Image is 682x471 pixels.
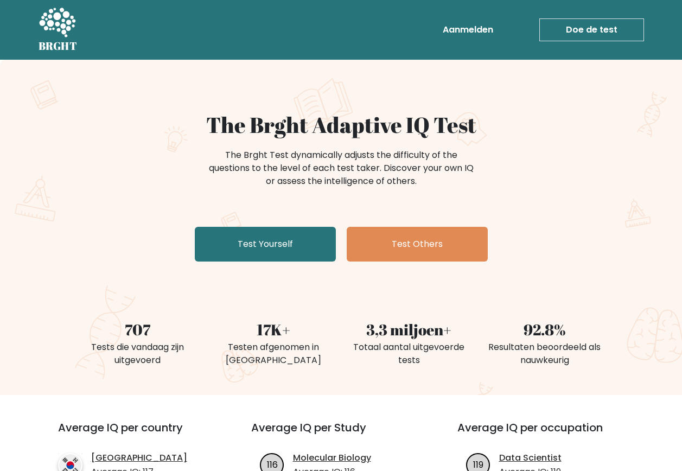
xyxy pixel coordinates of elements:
h3: Average IQ per country [58,421,212,447]
div: 707 [77,318,199,341]
div: Testen afgenomen in [GEOGRAPHIC_DATA] [212,341,335,367]
text: 119 [473,458,483,470]
div: 3,3 miljoen+ [348,318,470,341]
a: Molecular Biology [293,451,371,464]
div: The Brght Test dynamically adjusts the difficulty of the questions to the level of each test take... [206,149,477,188]
a: BRGHT [39,4,78,55]
a: Data Scientist [499,451,562,464]
a: Test Others [347,227,488,262]
text: 116 [266,458,277,470]
h5: BRGHT [39,40,78,53]
a: Test Yourself [195,227,336,262]
div: Resultaten beoordeeld als nauwkeurig [483,341,606,367]
h1: The Brght Adaptive IQ Test [77,112,606,138]
h3: Average IQ per Study [251,421,431,447]
a: Doe de test [539,18,644,41]
h3: Average IQ per occupation [457,421,638,447]
div: Totaal aantal uitgevoerde tests [348,341,470,367]
a: [GEOGRAPHIC_DATA] [91,451,187,464]
div: 92.8% [483,318,606,341]
div: Tests die vandaag zijn uitgevoerd [77,341,199,367]
div: 17K+ [212,318,335,341]
a: Aanmelden [438,19,498,41]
